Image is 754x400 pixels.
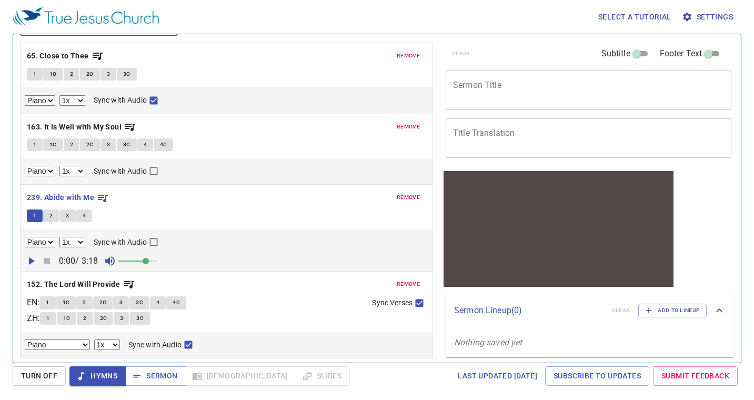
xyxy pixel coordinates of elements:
button: 4C [154,138,174,151]
span: 3 [120,314,123,323]
span: 3 [107,140,110,149]
button: remove [390,191,426,204]
button: 3 [100,138,116,151]
select: Select Track [25,339,90,350]
div: Sermon Lineup(0)clearAdd to Lineup [446,293,734,328]
span: 3 [66,211,69,221]
button: 2 [43,209,59,222]
span: 4 [83,211,86,221]
span: 1C [63,298,70,307]
button: 2 [77,312,93,325]
button: 1C [43,138,63,151]
button: Select a tutorial [594,7,676,27]
span: Add to Lineup [645,306,700,315]
span: Hymns [78,369,117,383]
button: 1C [43,68,63,81]
select: Playback Rate [94,339,120,350]
button: 163. It Is Well with My Soul [27,121,137,134]
button: Settings [680,7,737,27]
button: 4 [76,209,92,222]
span: 4C [160,140,167,149]
iframe: from-child [441,169,676,289]
button: 3C [117,68,137,81]
select: Playback Rate [59,166,85,176]
a: Submit Feedback [653,366,738,386]
button: Sermon [125,366,186,386]
p: EN : [27,296,39,309]
span: Last updated [DATE] [458,369,537,383]
span: 1 [46,298,49,307]
span: 3C [123,140,130,149]
span: Sync with Audio [94,95,147,106]
span: 1C [49,69,57,79]
button: Add to Lineup [638,304,707,317]
button: 3 [113,296,129,309]
button: remove [390,121,426,133]
button: 1C [57,312,77,325]
button: 3C [130,312,150,325]
b: 239. Abide with Me [27,191,94,204]
button: 3 [59,209,75,222]
button: 239. Abide with Me [27,191,109,204]
span: remove [397,122,420,132]
p: ZH : [27,312,40,325]
span: 2 [83,298,86,307]
button: 1 [27,209,43,222]
span: Sync with Audio [94,237,147,248]
span: 4C [173,298,180,307]
button: 2C [94,312,114,325]
span: 2 [83,314,86,323]
span: 1 [33,211,36,221]
button: 4 [137,138,153,151]
button: 4 [150,296,166,309]
span: 4 [156,298,159,307]
span: 2 [70,140,73,149]
span: Settings [684,11,733,24]
span: 3 [107,69,110,79]
button: remove [390,49,426,62]
button: Turn Off [13,366,66,386]
button: 1C [56,296,76,309]
span: 3C [136,298,143,307]
span: Subscribe to Updates [554,369,641,383]
select: Select Track [25,95,55,106]
p: 0:00 / 3:18 [55,255,103,267]
span: 2C [99,298,107,307]
button: 2C [80,138,100,151]
img: True Jesus Church [13,7,159,26]
button: 2C [80,68,100,81]
i: Nothing saved yet [454,337,522,347]
b: 65. Close to Thee [27,49,89,63]
span: 2C [100,314,107,323]
button: 1 [40,312,56,325]
button: 2 [76,296,92,309]
span: 2 [70,69,73,79]
button: remove [390,278,426,291]
span: 3C [136,314,144,323]
button: 1 [39,296,55,309]
b: 152. The Lord Will Provide [27,278,120,291]
span: Submit Feedback [661,369,729,383]
span: remove [397,51,420,61]
span: Sync with Audio [128,339,182,351]
span: 1C [49,140,57,149]
button: 65. Close to Thee [27,49,104,63]
button: 3C [129,296,149,309]
span: remove [397,279,420,289]
button: 3C [117,138,137,151]
a: Subscribe to Updates [545,366,649,386]
b: 163. It Is Well with My Soul [27,121,122,134]
span: 1 [46,314,49,323]
span: 2 [49,211,53,221]
span: Sermon [134,369,177,383]
select: Playback Rate [59,237,85,247]
span: 1C [63,314,71,323]
span: 1 [33,69,36,79]
button: 3 [114,312,129,325]
span: 3C [123,69,130,79]
button: 4C [166,296,186,309]
span: 2C [86,140,94,149]
span: Subtitle [601,47,630,60]
span: 2C [86,69,94,79]
button: 2C [93,296,113,309]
